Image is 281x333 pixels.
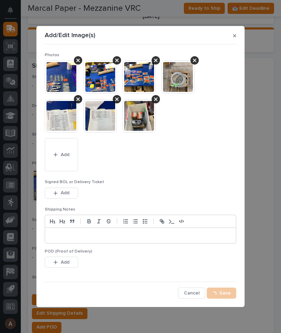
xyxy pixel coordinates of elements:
span: Shipping Notes [45,207,75,212]
button: Cancel [178,288,205,299]
span: Add [61,190,69,196]
span: Save [219,290,231,296]
span: POD (Proof of Delivery) [45,249,92,254]
button: Add [45,257,78,268]
span: Photos [45,53,59,57]
span: Add [61,152,69,158]
span: Add [61,259,69,265]
button: Add [45,138,78,171]
p: Add/Edit Image(s) [45,32,95,40]
button: Add [45,188,78,199]
span: Signed BOL or Delivery Ticket [45,180,104,184]
button: Save [207,288,236,299]
span: Cancel [184,290,199,296]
